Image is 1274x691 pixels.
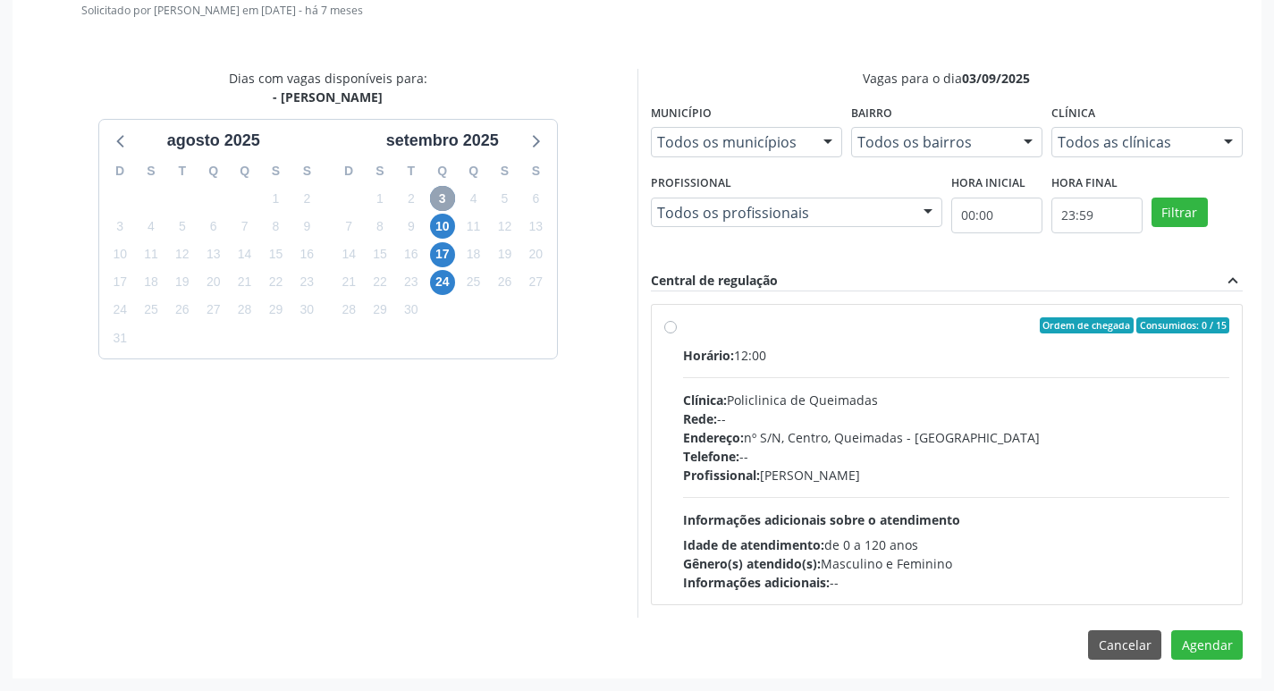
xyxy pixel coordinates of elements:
[430,270,455,295] span: quarta-feira, 24 de setembro de 2025
[951,170,1025,198] label: Hora inicial
[367,214,392,239] span: segunda-feira, 8 de setembro de 2025
[426,157,458,185] div: Q
[1051,170,1118,198] label: Hora final
[260,157,291,185] div: S
[201,270,226,295] span: quarta-feira, 20 de agosto de 2025
[461,270,486,295] span: quinta-feira, 25 de setembro de 2025
[683,347,734,364] span: Horário:
[523,186,548,211] span: sábado, 6 de setembro de 2025
[367,298,392,323] span: segunda-feira, 29 de setembro de 2025
[683,428,1230,447] div: nº S/N, Centro, Queimadas - [GEOGRAPHIC_DATA]
[395,157,426,185] div: T
[201,214,226,239] span: quarta-feira, 6 de agosto de 2025
[263,298,288,323] span: sexta-feira, 29 de agosto de 2025
[139,298,164,323] span: segunda-feira, 25 de agosto de 2025
[523,214,548,239] span: sábado, 13 de setembro de 2025
[232,270,257,295] span: quinta-feira, 21 de agosto de 2025
[651,271,778,291] div: Central de regulação
[951,198,1042,233] input: Selecione o horário
[136,157,167,185] div: S
[263,270,288,295] span: sexta-feira, 22 de agosto de 2025
[430,214,455,239] span: quarta-feira, 10 de setembro de 2025
[139,270,164,295] span: segunda-feira, 18 de agosto de 2025
[683,536,824,553] span: Idade de atendimento:
[683,511,960,528] span: Informações adicionais sobre o atendimento
[1223,271,1243,291] i: expand_less
[683,391,1230,409] div: Policlinica de Queimadas
[365,157,396,185] div: S
[294,214,319,239] span: sábado, 9 de agosto de 2025
[201,242,226,267] span: quarta-feira, 13 de agosto de 2025
[107,242,132,267] span: domingo, 10 de agosto de 2025
[683,466,1230,485] div: [PERSON_NAME]
[523,270,548,295] span: sábado, 27 de setembro de 2025
[399,242,424,267] span: terça-feira, 16 de setembro de 2025
[657,204,906,222] span: Todos os profissionais
[229,157,260,185] div: Q
[232,242,257,267] span: quinta-feira, 14 de agosto de 2025
[399,298,424,323] span: terça-feira, 30 de setembro de 2025
[170,214,195,239] span: terça-feira, 5 de agosto de 2025
[201,298,226,323] span: quarta-feira, 27 de agosto de 2025
[1152,198,1208,228] button: Filtrar
[336,242,361,267] span: domingo, 14 de setembro de 2025
[683,447,1230,466] div: --
[461,186,486,211] span: quinta-feira, 4 de setembro de 2025
[333,157,365,185] div: D
[229,69,427,106] div: Dias com vagas disponíveis para:
[399,186,424,211] span: terça-feira, 2 de setembro de 2025
[105,157,136,185] div: D
[294,242,319,267] span: sábado, 16 de agosto de 2025
[683,429,744,446] span: Endereço:
[294,298,319,323] span: sábado, 30 de agosto de 2025
[139,242,164,267] span: segunda-feira, 11 de agosto de 2025
[166,157,198,185] div: T
[683,409,1230,428] div: --
[430,186,455,211] span: quarta-feira, 3 de setembro de 2025
[683,448,739,465] span: Telefone:
[1171,630,1243,661] button: Agendar
[170,270,195,295] span: terça-feira, 19 de agosto de 2025
[651,69,1244,88] div: Vagas para o dia
[683,574,830,591] span: Informações adicionais:
[198,157,229,185] div: Q
[107,214,132,239] span: domingo, 3 de agosto de 2025
[458,157,489,185] div: Q
[520,157,552,185] div: S
[651,100,712,128] label: Município
[1088,630,1161,661] button: Cancelar
[962,70,1030,87] span: 03/09/2025
[657,133,806,151] span: Todos os municípios
[336,214,361,239] span: domingo, 7 de setembro de 2025
[229,88,427,106] div: - [PERSON_NAME]
[683,392,727,409] span: Clínica:
[683,554,1230,573] div: Masculino e Feminino
[379,129,506,153] div: setembro 2025
[492,270,517,295] span: sexta-feira, 26 de setembro de 2025
[683,410,717,427] span: Rede:
[170,298,195,323] span: terça-feira, 26 de agosto de 2025
[399,214,424,239] span: terça-feira, 9 de setembro de 2025
[294,270,319,295] span: sábado, 23 de agosto de 2025
[232,214,257,239] span: quinta-feira, 7 de agosto de 2025
[683,346,1230,365] div: 12:00
[107,298,132,323] span: domingo, 24 de agosto de 2025
[430,242,455,267] span: quarta-feira, 17 de setembro de 2025
[263,214,288,239] span: sexta-feira, 8 de agosto de 2025
[263,242,288,267] span: sexta-feira, 15 de agosto de 2025
[107,325,132,350] span: domingo, 31 de agosto de 2025
[851,100,892,128] label: Bairro
[170,242,195,267] span: terça-feira, 12 de agosto de 2025
[399,270,424,295] span: terça-feira, 23 de setembro de 2025
[367,242,392,267] span: segunda-feira, 15 de setembro de 2025
[1040,317,1134,333] span: Ordem de chegada
[1051,100,1095,128] label: Clínica
[263,186,288,211] span: sexta-feira, 1 de agosto de 2025
[107,270,132,295] span: domingo, 17 de agosto de 2025
[232,298,257,323] span: quinta-feira, 28 de agosto de 2025
[857,133,1006,151] span: Todos os bairros
[291,157,323,185] div: S
[492,242,517,267] span: sexta-feira, 19 de setembro de 2025
[523,242,548,267] span: sábado, 20 de setembro de 2025
[492,214,517,239] span: sexta-feira, 12 de setembro de 2025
